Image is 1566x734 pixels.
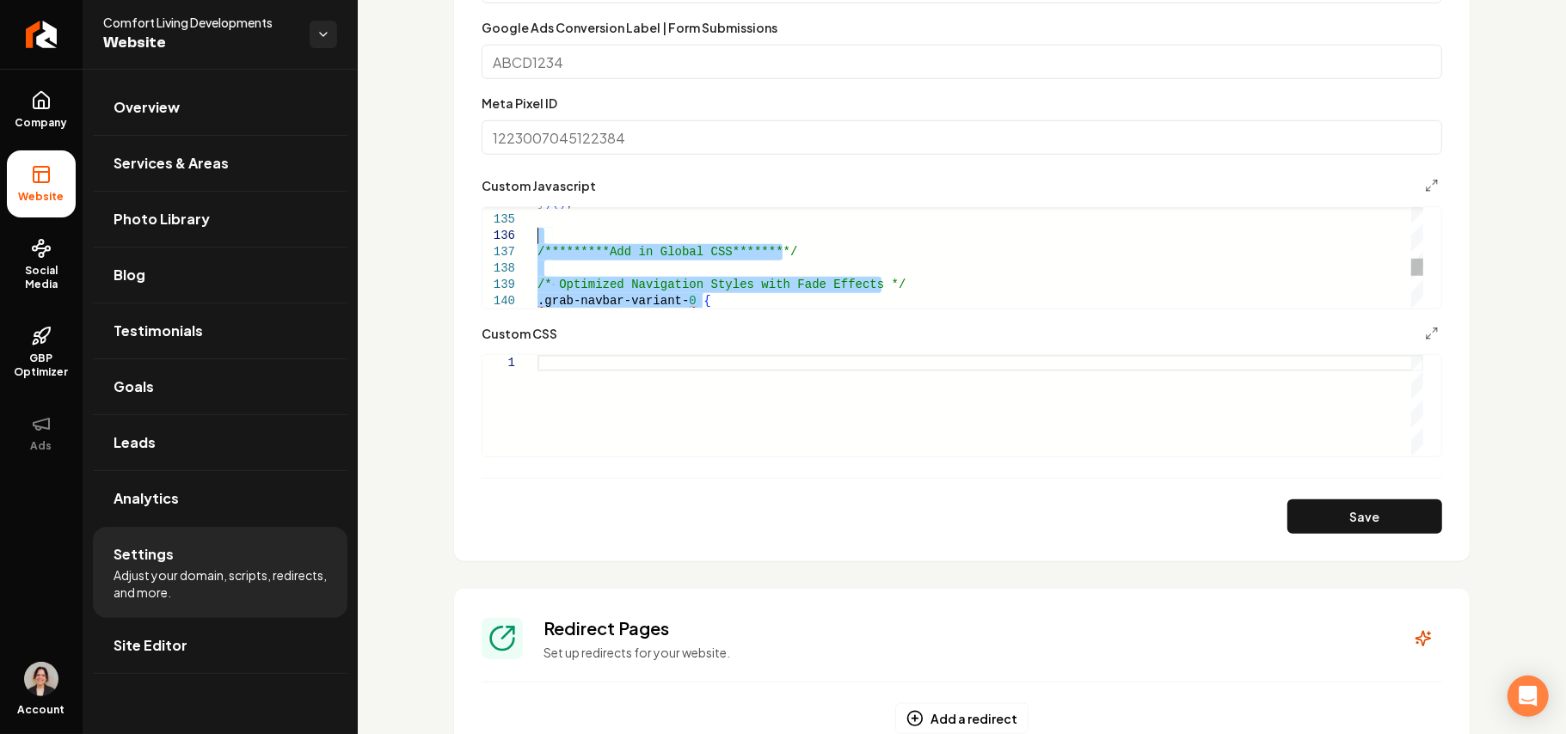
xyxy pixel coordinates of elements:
span: Settings [114,544,174,565]
span: Testimonials [114,321,203,341]
button: Ads [7,400,76,467]
span: Overview [114,97,180,118]
span: Adjust your domain, scripts, redirects, and more. [114,566,327,601]
span: Photo Library [114,209,210,229]
p: Set up redirects for your website. [543,644,1384,661]
span: Ads [24,439,59,453]
span: .grab-navbar-variant- [537,294,689,308]
a: Overview [93,80,347,135]
div: 137 [482,244,515,260]
span: / [899,278,906,291]
span: /* Optimized Navigation Styles with Fade Effects * [537,278,899,291]
span: Analytics [114,488,179,509]
div: 1 [482,355,515,371]
span: Social Media [7,264,76,291]
div: 136 [482,228,515,244]
button: Add a redirect [895,703,1029,734]
img: Rebolt Logo [26,21,58,48]
span: Leads [114,432,156,453]
span: Website [12,190,71,204]
span: { [703,294,710,308]
span: 0 [689,294,696,308]
span: GBP Optimizer [7,352,76,379]
input: 1223007045122384 [482,120,1442,155]
a: Analytics [93,471,347,526]
label: Custom Javascript [482,180,596,192]
label: Meta Pixel ID [482,95,557,111]
button: Save [1287,499,1442,534]
a: Goals [93,359,347,414]
a: GBP Optimizer [7,312,76,393]
a: Photo Library [93,192,347,247]
a: Testimonials [93,303,347,358]
img: Brisa Leon [24,662,58,696]
span: Website [103,31,296,55]
a: Leads [93,415,347,470]
a: Company [7,76,76,144]
a: Blog [93,248,347,303]
span: Account [18,703,65,717]
span: Comfort Living Developments [103,14,296,31]
label: Google Ads Conversion Label | Form Submissions [482,20,777,35]
a: Social Media [7,224,76,305]
div: 135 [482,211,515,228]
h3: Redirect Pages [543,616,1384,640]
a: Site Editor [93,618,347,673]
span: Goals [114,376,154,397]
div: 138 [482,260,515,277]
input: ABCD1234 [482,45,1442,79]
span: Services & Areas [114,153,229,174]
button: Open user button [24,662,58,696]
div: 140 [482,293,515,309]
div: Open Intercom Messenger [1508,676,1549,717]
label: Custom CSS [482,327,557,339]
a: Services & Areas [93,136,347,191]
span: Blog [114,265,145,285]
div: 139 [482,277,515,293]
span: Site Editor [114,635,187,656]
span: Company [9,116,75,130]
